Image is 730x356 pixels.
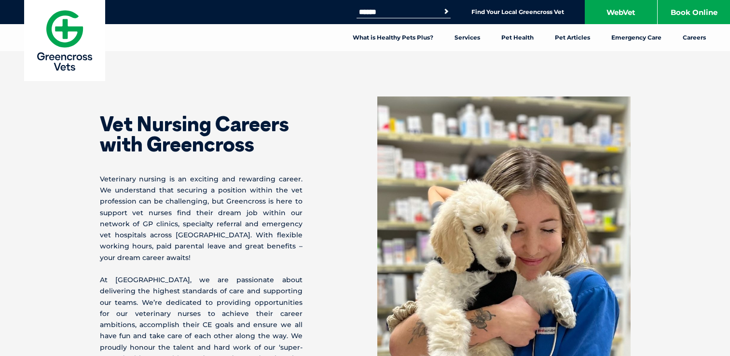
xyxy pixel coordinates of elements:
h2: Vet Nursing Careers with Greencross [100,114,303,154]
a: What is Healthy Pets Plus? [342,24,444,51]
a: Pet Articles [544,24,601,51]
a: Services [444,24,491,51]
button: Search [441,7,451,16]
a: Pet Health [491,24,544,51]
a: Careers [672,24,716,51]
p: Veterinary nursing is an exciting and rewarding career. We understand that securing a position wi... [100,174,303,263]
a: Find Your Local Greencross Vet [471,8,564,16]
a: Emergency Care [601,24,672,51]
